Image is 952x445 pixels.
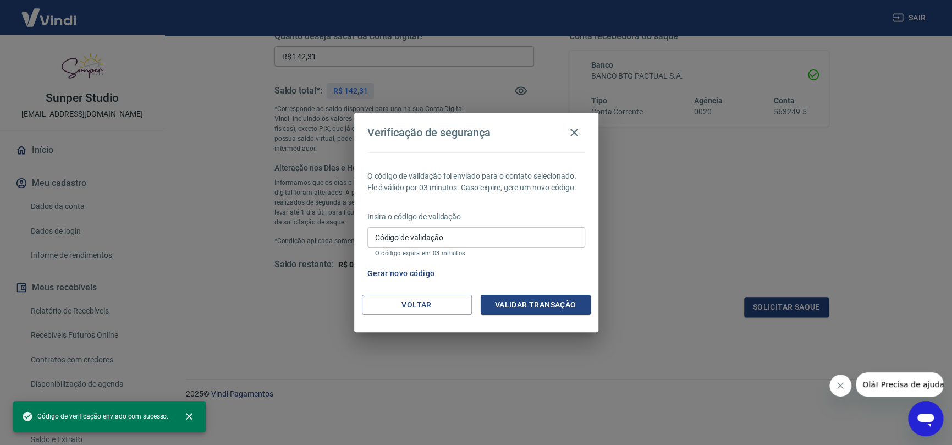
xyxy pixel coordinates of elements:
[7,8,92,17] span: Olá! Precisa de ajuda?
[177,404,201,428] button: close
[362,295,472,315] button: Voltar
[856,372,943,397] iframe: Mensagem da empresa
[367,171,585,194] p: O código de validação foi enviado para o contato selecionado. Ele é válido por 03 minutos. Caso e...
[481,295,591,315] button: Validar transação
[375,250,577,257] p: O código expira em 03 minutos.
[829,375,851,397] iframe: Fechar mensagem
[363,263,439,284] button: Gerar novo código
[22,411,168,422] span: Código de verificação enviado com sucesso.
[367,211,585,223] p: Insira o código de validação
[908,401,943,436] iframe: Botão para abrir a janela de mensagens
[367,126,491,139] h4: Verificação de segurança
